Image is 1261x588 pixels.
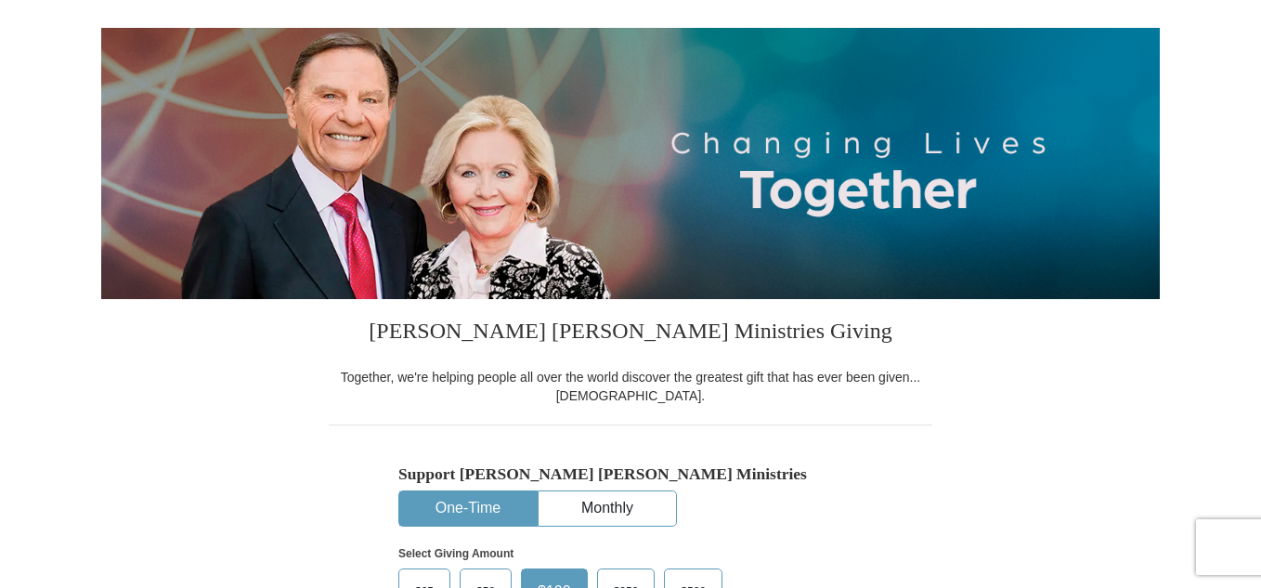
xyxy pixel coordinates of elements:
button: Monthly [539,491,676,526]
h3: [PERSON_NAME] [PERSON_NAME] Ministries Giving [329,299,932,368]
div: Together, we're helping people all over the world discover the greatest gift that has ever been g... [329,368,932,405]
strong: Select Giving Amount [398,547,513,560]
h5: Support [PERSON_NAME] [PERSON_NAME] Ministries [398,464,863,484]
button: One-Time [399,491,537,526]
